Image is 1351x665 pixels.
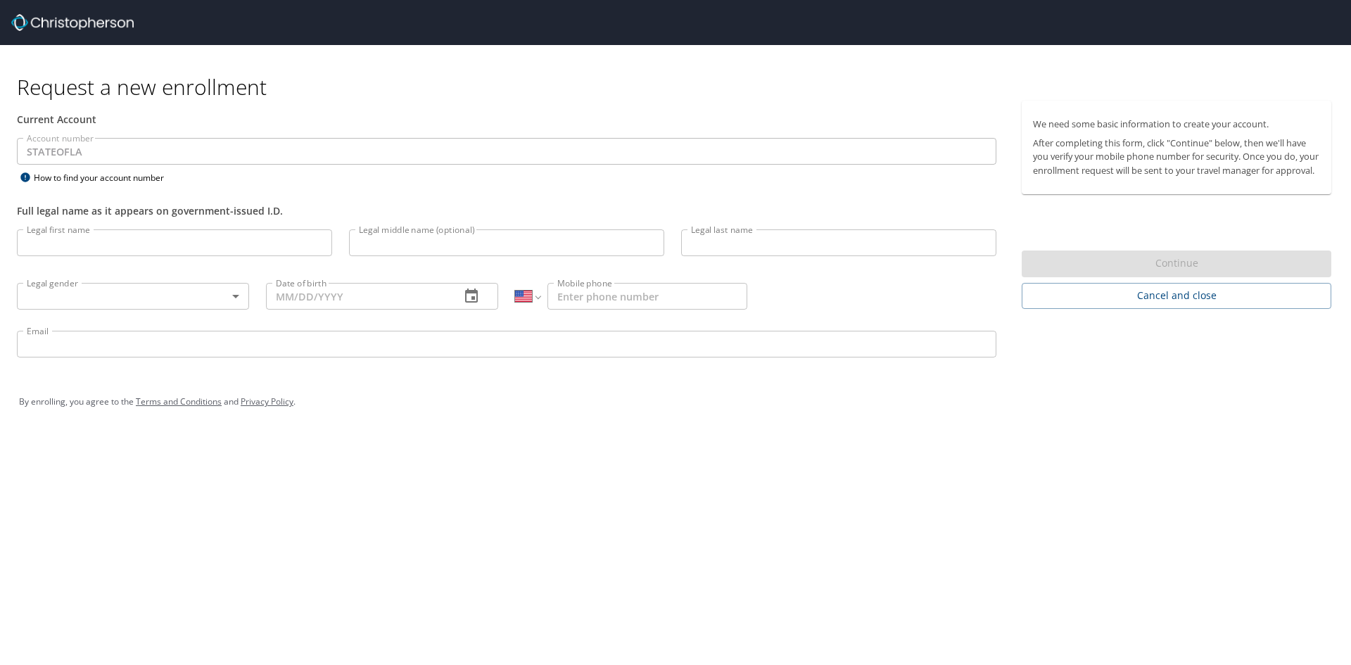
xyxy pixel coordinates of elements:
input: MM/DD/YYYY [266,283,449,310]
div: How to find your account number [17,169,193,186]
p: We need some basic information to create your account. [1033,118,1320,131]
p: After completing this form, click "Continue" below, then we'll have you verify your mobile phone ... [1033,137,1320,177]
img: cbt logo [11,14,134,31]
a: Terms and Conditions [136,395,222,407]
div: Full legal name as it appears on government-issued I.D. [17,203,996,218]
input: Enter phone number [547,283,747,310]
a: Privacy Policy [241,395,293,407]
div: ​ [17,283,249,310]
h1: Request a new enrollment [17,73,1343,101]
button: Cancel and close [1022,283,1331,309]
div: By enrolling, you agree to the and . [19,384,1332,419]
span: Cancel and close [1033,287,1320,305]
div: Current Account [17,112,996,127]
